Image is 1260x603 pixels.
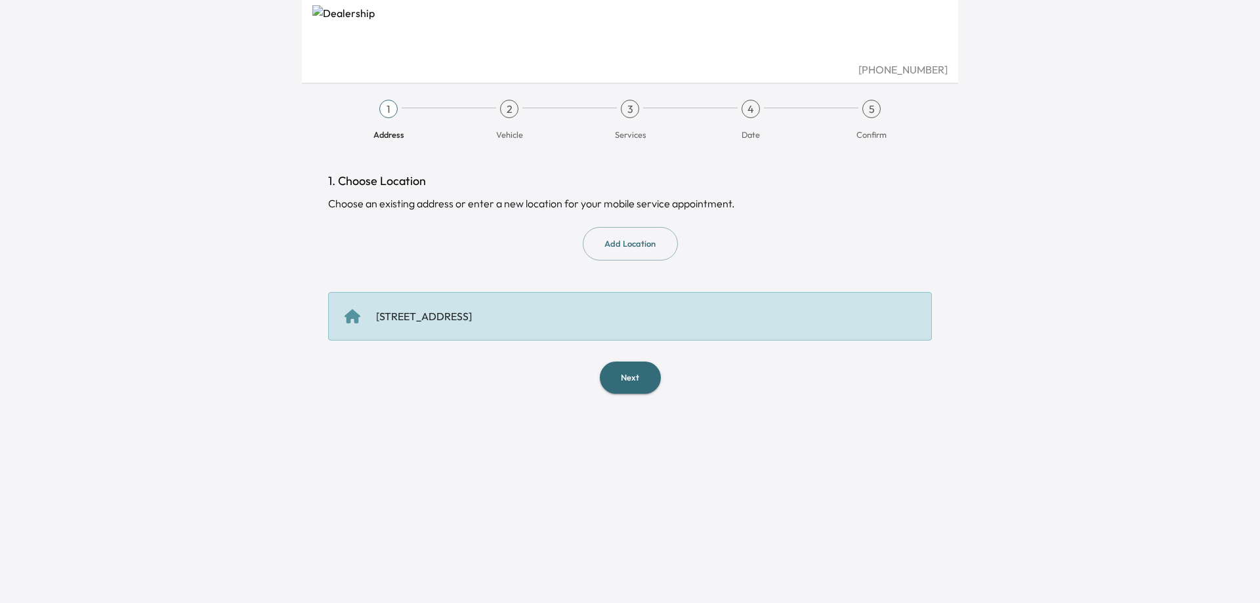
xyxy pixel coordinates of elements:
[600,362,661,394] button: Next
[312,5,948,62] img: Dealership
[328,172,932,190] h1: 1. Choose Location
[373,129,404,140] span: Address
[500,100,518,118] div: 2
[856,129,887,140] span: Confirm
[496,129,523,140] span: Vehicle
[583,227,678,260] button: Add Location
[862,100,881,118] div: 5
[328,196,932,211] div: Choose an existing address or enter a new location for your mobile service appointment.
[615,129,646,140] span: Services
[742,129,760,140] span: Date
[621,100,639,118] div: 3
[312,62,948,77] div: [PHONE_NUMBER]
[742,100,760,118] div: 4
[376,308,472,324] div: [STREET_ADDRESS]
[379,100,398,118] div: 1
